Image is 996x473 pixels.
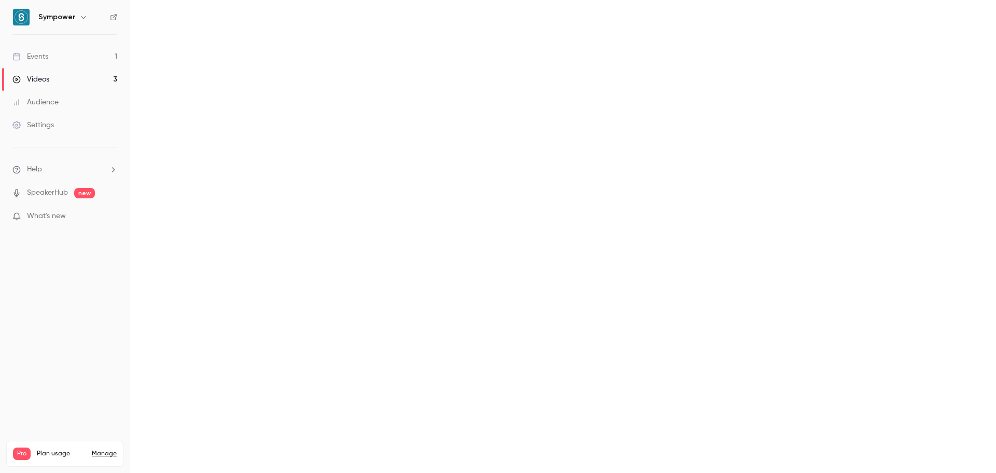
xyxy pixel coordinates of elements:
iframe: Noticeable Trigger [105,212,117,221]
div: Settings [12,120,54,130]
a: Manage [92,450,117,458]
span: Plan usage [37,450,86,458]
a: SpeakerHub [27,187,68,198]
span: Help [27,164,42,175]
img: Sympower [13,9,30,25]
span: Pro [13,448,31,460]
span: What's new [27,211,66,222]
div: Videos [12,74,49,85]
li: help-dropdown-opener [12,164,117,175]
div: Audience [12,97,59,107]
div: Events [12,51,48,62]
span: new [74,188,95,198]
h6: Sympower [38,12,75,22]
